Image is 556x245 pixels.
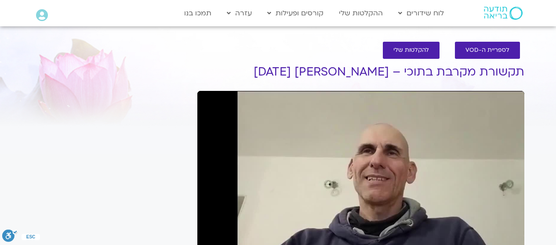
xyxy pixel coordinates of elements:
a: ההקלטות שלי [334,5,387,22]
img: תודעה בריאה [484,7,523,20]
a: לספריית ה-VOD [455,42,520,59]
a: להקלטות שלי [383,42,440,59]
h1: תקשורת מקרבת בתוכי – [PERSON_NAME] [DATE] [197,65,524,79]
span: לספריית ה-VOD [465,47,509,54]
a: תמכו בנו [180,5,216,22]
span: להקלטות שלי [393,47,429,54]
a: עזרה [222,5,256,22]
a: לוח שידורים [394,5,448,22]
a: קורסים ופעילות [263,5,328,22]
